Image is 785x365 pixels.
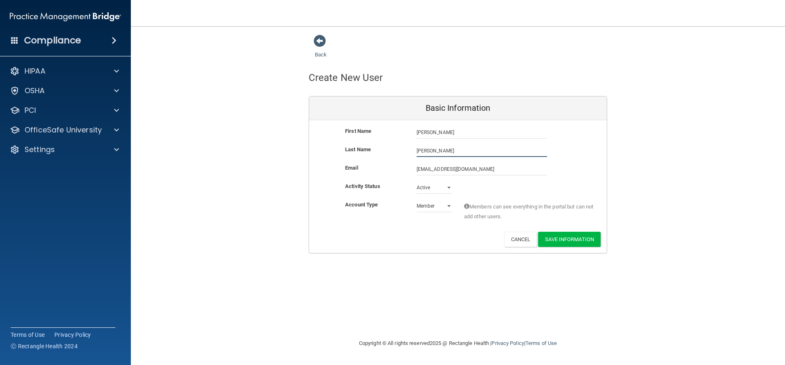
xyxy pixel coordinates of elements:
[345,165,358,171] b: Email
[10,9,121,25] img: PMB logo
[10,105,119,115] a: PCI
[25,86,45,96] p: OSHA
[11,331,45,339] a: Terms of Use
[25,66,45,76] p: HIPAA
[25,145,55,155] p: Settings
[10,86,119,96] a: OSHA
[10,66,119,76] a: HIPAA
[309,330,607,356] div: Copyright © All rights reserved 2025 @ Rectangle Health | |
[25,125,102,135] p: OfficeSafe University
[345,146,371,152] b: Last Name
[25,105,36,115] p: PCI
[54,331,91,339] a: Privacy Policy
[309,96,607,120] div: Basic Information
[525,340,557,346] a: Terms of Use
[345,183,380,189] b: Activity Status
[538,232,601,247] button: Save Information
[315,42,327,58] a: Back
[504,232,537,247] button: Cancel
[10,145,119,155] a: Settings
[24,35,81,46] h4: Compliance
[464,202,594,222] span: Members can see everything in the portal but can not add other users.
[11,342,78,350] span: Ⓒ Rectangle Health 2024
[345,128,371,134] b: First Name
[491,340,524,346] a: Privacy Policy
[309,72,383,83] h4: Create New User
[10,125,119,135] a: OfficeSafe University
[345,202,378,208] b: Account Type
